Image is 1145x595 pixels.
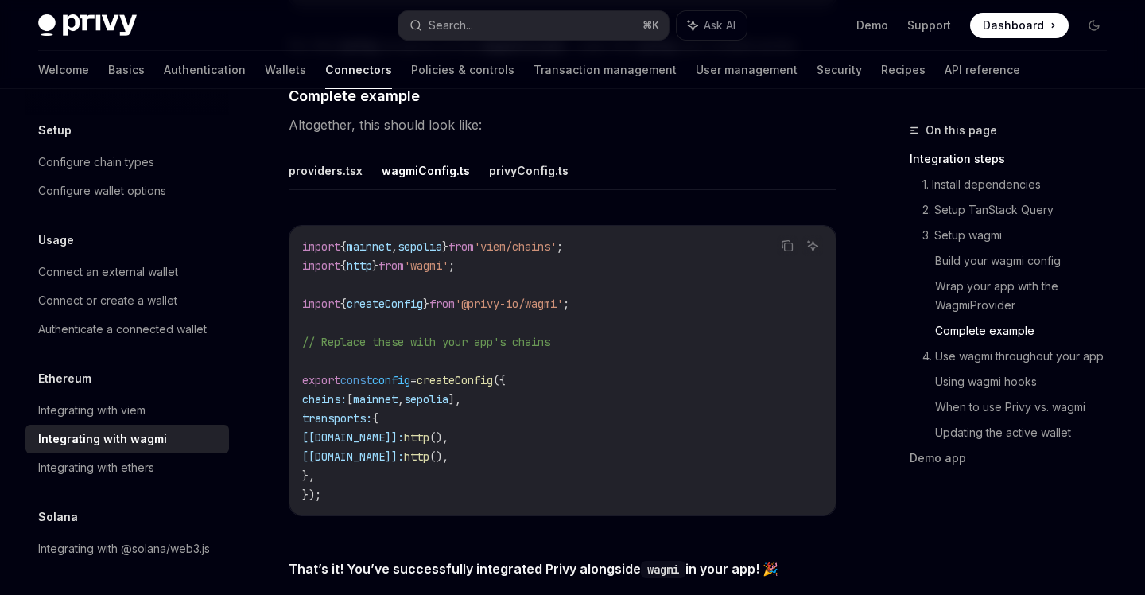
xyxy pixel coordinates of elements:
span: } [372,259,378,273]
a: Authenticate a connected wallet [25,315,229,344]
img: dark logo [38,14,137,37]
button: providers.tsx [289,152,363,189]
span: export [302,373,340,387]
span: from [378,259,404,273]
a: Recipes [881,51,926,89]
h5: Solana [38,507,78,527]
a: Support [907,17,951,33]
a: Using wagmi hooks [935,369,1120,395]
span: http [404,449,429,464]
button: Copy the contents from the code block [777,235,798,256]
span: { [372,411,378,426]
div: Connect or create a wallet [38,291,177,310]
a: wagmi [641,561,685,577]
span: chains: [302,392,347,406]
a: 2. Setup TanStack Query [922,197,1120,223]
span: sepolia [404,392,448,406]
a: Integration steps [910,146,1120,172]
a: Integrating with viem [25,396,229,425]
div: Integrating with @solana/web3.js [38,539,210,558]
span: (), [429,430,448,445]
a: When to use Privy vs. wagmi [935,395,1120,420]
a: Welcome [38,51,89,89]
h5: Usage [38,231,74,250]
div: Authenticate a connected wallet [38,320,207,339]
button: Toggle dark mode [1081,13,1107,38]
span: Altogether, this should look like: [289,114,836,136]
a: Demo app [910,445,1120,471]
a: Policies & controls [411,51,514,89]
a: 4. Use wagmi throughout your app [922,344,1120,369]
strong: That’s it! You’ve successfully integrated Privy alongside in your app! 🎉 [289,561,778,577]
div: Integrating with ethers [38,458,154,477]
a: Wrap your app with the WagmiProvider [935,274,1120,318]
span: import [302,239,340,254]
div: Configure wallet options [38,181,166,200]
span: } [442,239,448,254]
span: ], [448,392,461,406]
a: 3. Setup wagmi [922,223,1120,248]
span: }); [302,488,321,502]
a: Demo [856,17,888,33]
a: Updating the active wallet [935,420,1120,445]
span: import [302,297,340,311]
button: privyConfig.ts [489,152,569,189]
a: Dashboard [970,13,1069,38]
span: On this page [926,121,997,140]
span: import [302,259,340,273]
span: config [372,373,410,387]
span: = [410,373,417,387]
span: (), [429,449,448,464]
span: http [347,259,372,273]
span: [ [347,392,353,406]
a: Complete example [935,318,1120,344]
a: Connect an external wallet [25,258,229,286]
span: // Replace these with your app's chains [302,335,550,349]
button: Ask AI [802,235,823,256]
span: } [423,297,429,311]
button: Ask AI [677,11,747,40]
h5: Setup [38,121,72,140]
a: Configure chain types [25,148,229,177]
a: Integrating with ethers [25,453,229,482]
button: Search...⌘K [398,11,668,40]
span: 'wagmi' [404,259,448,273]
a: Security [817,51,862,89]
span: ({ [493,373,506,387]
span: transports: [302,411,372,426]
a: API reference [945,51,1020,89]
span: { [340,259,347,273]
span: mainnet [353,392,398,406]
a: Wallets [265,51,306,89]
span: ⌘ K [642,19,659,32]
span: http [404,430,429,445]
span: createConfig [347,297,423,311]
span: ; [557,239,563,254]
a: Connectors [325,51,392,89]
span: Dashboard [983,17,1044,33]
span: ; [448,259,455,273]
button: wagmiConfig.ts [382,152,470,189]
div: Integrating with wagmi [38,430,167,449]
span: from [448,239,474,254]
span: { [340,239,347,254]
div: Connect an external wallet [38,262,178,282]
span: createConfig [417,373,493,387]
code: wagmi [641,561,685,578]
div: Configure chain types [38,153,154,172]
a: Connect or create a wallet [25,286,229,315]
span: }, [302,469,315,483]
span: ; [563,297,569,311]
span: '@privy-io/wagmi' [455,297,563,311]
span: Ask AI [704,17,736,33]
a: 1. Install dependencies [922,172,1120,197]
a: Authentication [164,51,246,89]
span: { [340,297,347,311]
span: , [391,239,398,254]
span: from [429,297,455,311]
div: Search... [429,16,473,35]
span: 'viem/chains' [474,239,557,254]
div: Integrating with viem [38,401,146,420]
span: [[DOMAIN_NAME]]: [302,430,404,445]
span: sepolia [398,239,442,254]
